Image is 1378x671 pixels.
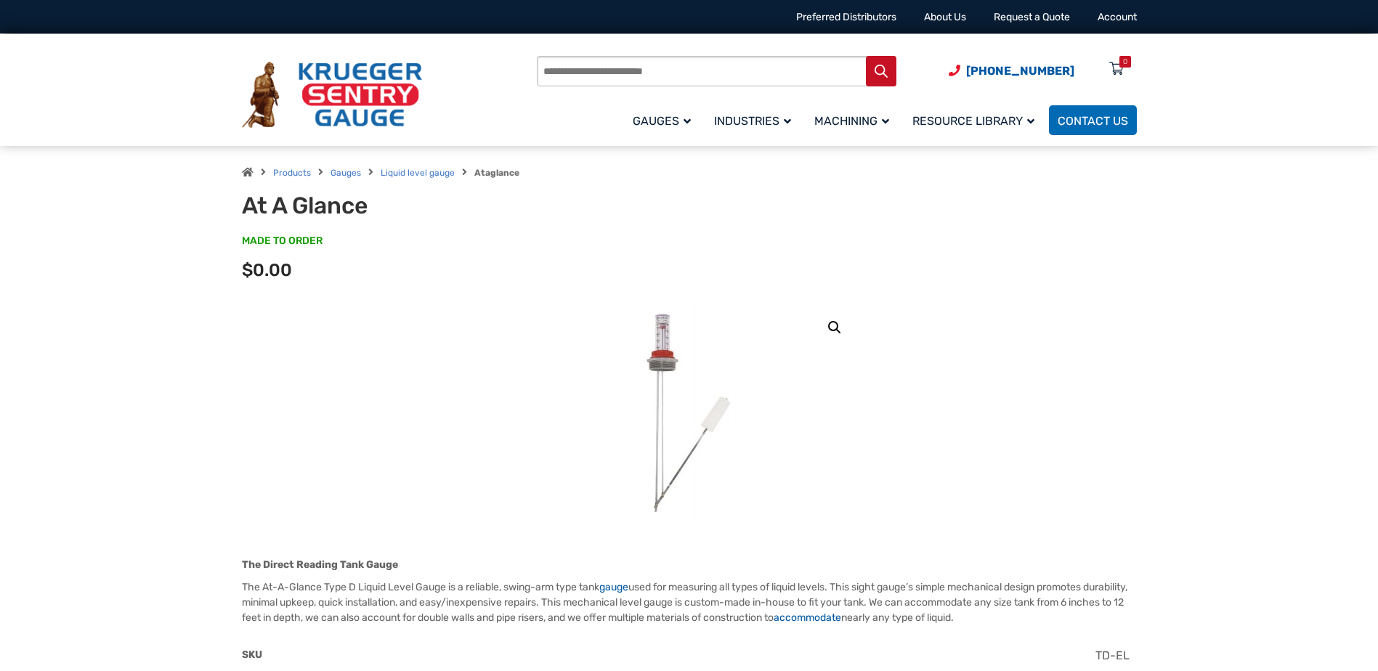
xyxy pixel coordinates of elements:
a: Preferred Distributors [796,11,896,23]
span: Industries [714,114,791,128]
span: Gauges [633,114,691,128]
span: Machining [814,114,889,128]
div: 0 [1123,56,1127,68]
strong: The Direct Reading Tank Gauge [242,558,398,571]
span: $0.00 [242,260,292,280]
a: Gauges [624,103,705,137]
a: Machining [806,103,904,137]
span: MADE TO ORDER [242,234,323,248]
a: View full-screen image gallery [822,314,848,341]
span: Contact Us [1058,114,1128,128]
a: About Us [924,11,966,23]
a: Gauges [331,168,361,178]
a: Request a Quote [994,11,1070,23]
a: accommodate [774,611,841,624]
span: SKU [242,648,262,661]
a: Products [273,168,311,178]
a: Liquid level gauge [381,168,455,178]
img: Krueger Sentry Gauge [242,62,422,129]
a: Contact Us [1049,105,1137,135]
span: TD-EL [1095,648,1130,662]
h1: At A Glance [242,192,600,219]
a: Phone Number (920) 434-8860 [949,62,1074,80]
span: [PHONE_NUMBER] [966,64,1074,78]
img: At A Glance [601,303,776,521]
a: Account [1098,11,1137,23]
a: Resource Library [904,103,1049,137]
strong: Ataglance [474,168,519,178]
a: gauge [599,581,628,593]
p: The At-A-Glance Type D Liquid Level Gauge is a reliable, swing-arm type tank used for measuring a... [242,579,1137,625]
a: Industries [705,103,806,137]
span: Resource Library [912,114,1034,128]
